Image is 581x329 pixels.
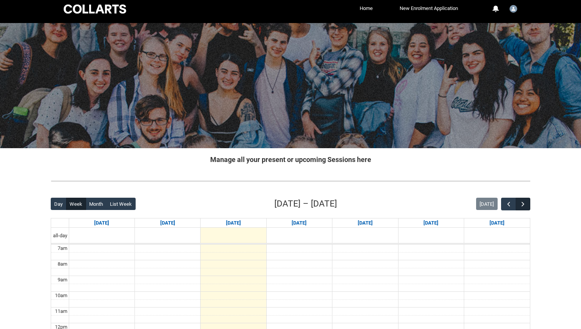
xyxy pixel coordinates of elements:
[508,2,519,14] button: User Profile Student.dgrocot.20241289
[53,308,69,315] div: 11am
[56,276,69,284] div: 9am
[51,177,530,185] img: REDU_GREY_LINE
[51,232,69,240] span: all-day
[159,218,177,228] a: Go to September 8, 2025
[93,218,111,228] a: Go to September 7, 2025
[51,198,66,210] button: Day
[422,218,440,228] a: Go to September 12, 2025
[398,3,460,14] a: New Enrolment Application
[476,198,498,210] button: [DATE]
[224,218,242,228] a: Go to September 9, 2025
[53,292,69,299] div: 10am
[274,197,337,210] h2: [DATE] – [DATE]
[86,198,107,210] button: Month
[501,198,516,210] button: Previous Week
[51,154,530,165] h2: Manage all your present or upcoming Sessions here
[106,198,136,210] button: List Week
[56,245,69,252] div: 7am
[358,3,375,14] a: Home
[510,5,517,13] img: Student.dgrocot.20241289
[516,198,530,210] button: Next Week
[290,218,308,228] a: Go to September 10, 2025
[488,218,506,228] a: Go to September 13, 2025
[356,218,374,228] a: Go to September 11, 2025
[66,198,86,210] button: Week
[56,260,69,268] div: 8am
